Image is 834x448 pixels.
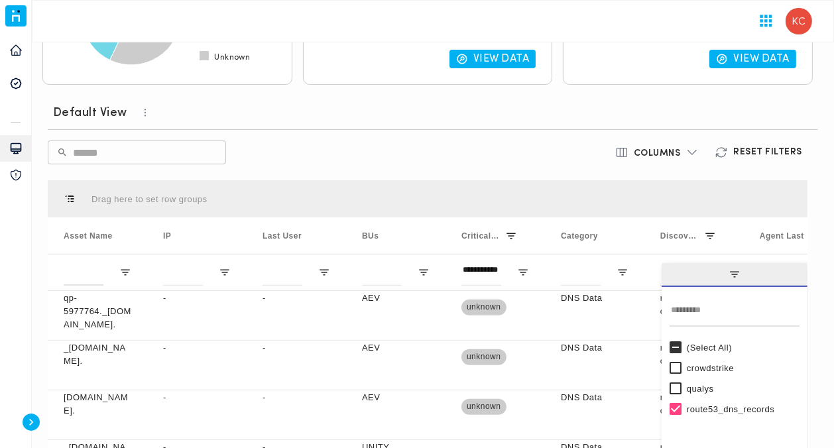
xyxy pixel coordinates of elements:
div: crowdstrike [687,363,794,373]
p: route53_dns_records [660,341,728,368]
button: View Data [709,50,796,68]
button: Reset Filters [707,140,813,164]
p: DNS Data [561,341,628,355]
p: AEV [362,391,430,404]
p: View Data [473,52,530,66]
p: qp-5977764._[DOMAIN_NAME]. [64,292,131,331]
p: AEV [362,292,430,305]
p: - [263,391,330,404]
span: unknown [461,392,506,421]
p: - [163,391,231,404]
span: Discovery Source [660,231,699,241]
div: route53_dns_records [687,404,794,414]
p: AEV [362,341,430,355]
input: Agent Last Seen Filter Input [760,259,800,286]
span: Unknown [214,52,250,63]
input: Search filter values [670,300,800,327]
p: - [263,341,330,355]
span: Last User [263,231,302,241]
button: View Data [449,50,536,68]
p: DNS Data [561,391,628,404]
p: route53_dns_records [660,391,728,418]
button: Columns [607,140,707,164]
p: [DOMAIN_NAME]. [64,391,131,418]
span: BUs [362,231,379,241]
h6: Columns [634,148,681,160]
div: qualys [687,384,794,394]
img: invicta.io [5,5,27,27]
span: Agent Last Seen [760,231,815,241]
p: - [163,292,231,305]
span: Criticality [461,231,500,241]
p: View Data [733,52,790,66]
button: Open Filter Menu [517,266,529,278]
p: DNS Data [561,292,628,305]
span: unknown [461,292,506,322]
span: IP [163,231,171,241]
input: Asset Name Filter Input [64,259,103,286]
span: Drag here to set row groups [91,194,208,204]
p: _[DOMAIN_NAME]. [64,341,131,368]
span: filter [662,263,807,287]
button: Open Filter Menu [418,266,430,278]
p: - [263,292,330,305]
div: Row Groups [91,194,208,204]
span: Asset Name [64,231,113,241]
h6: Default View [53,105,127,121]
p: route53_dns_records [660,292,728,318]
button: Open Filter Menu [318,266,330,278]
span: unknown [461,342,506,372]
p: - [163,341,231,355]
div: (Select All) [687,343,794,353]
button: User [780,3,817,40]
div: Filter List [662,337,807,420]
button: Open Filter Menu [219,266,231,278]
h6: Reset Filters [733,146,802,158]
button: Open Filter Menu [617,266,628,278]
button: Open Filter Menu [119,266,131,278]
span: Category [561,231,598,241]
img: Kristofferson Campilan [786,8,812,34]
